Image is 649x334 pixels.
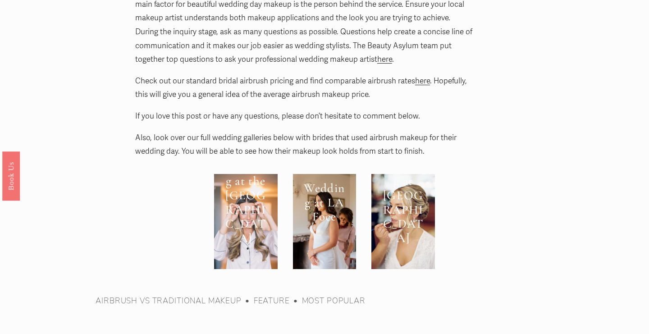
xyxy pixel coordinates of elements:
[96,295,242,306] a: Airbrush vs Traditional Makeup
[224,248,278,284] a: VIEW GALLERY
[302,295,366,306] a: most popular
[302,227,356,262] a: VIEW GALLERY
[377,55,392,64] a: here
[381,248,435,284] a: VIEW GALLERY
[135,110,475,124] p: If you love this post or have any questions, please don’t hesitate to comment below.
[2,151,20,200] a: Book Us
[135,74,475,102] p: Check out our standard bridal airbrush pricing and find comparable airbrush rates . Hopefully, th...
[135,131,475,159] p: Also, look over our full wedding galleries below with brides that used airbrush makeup for their ...
[254,295,290,306] a: feature
[415,76,430,86] a: here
